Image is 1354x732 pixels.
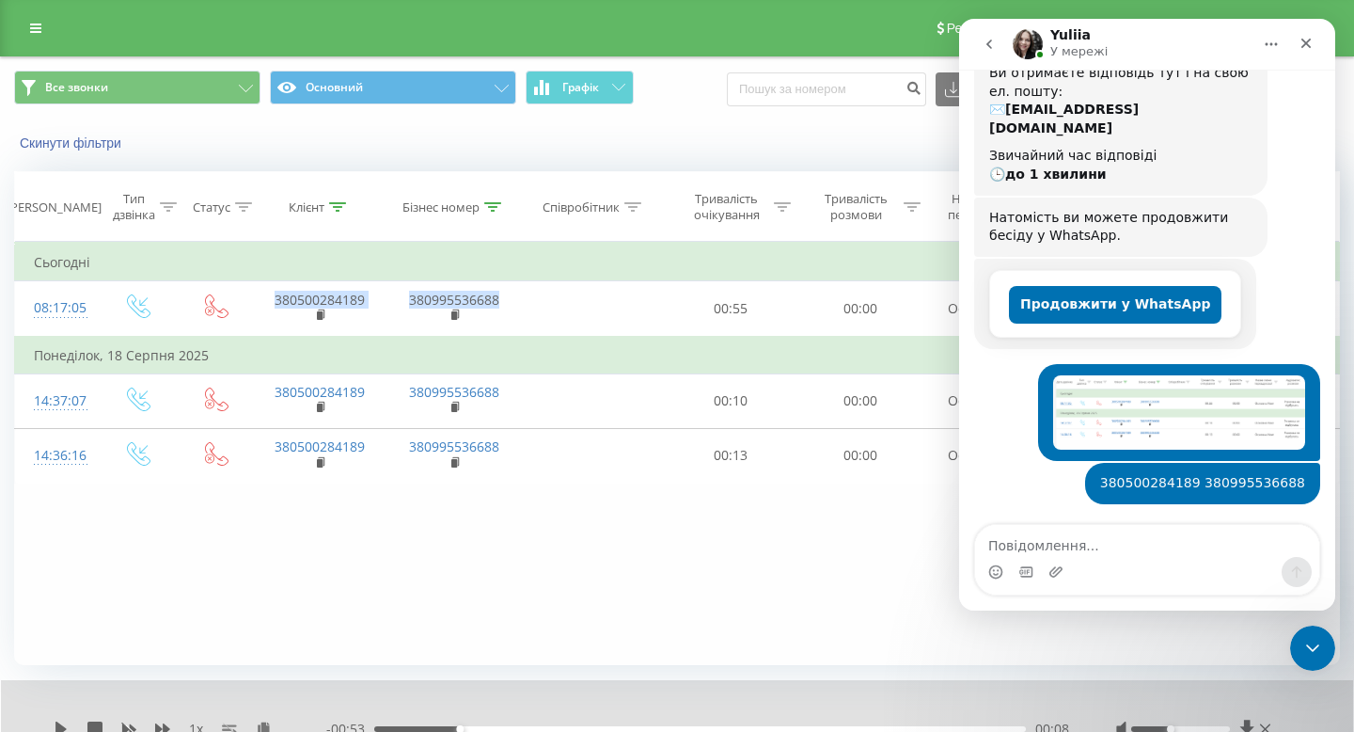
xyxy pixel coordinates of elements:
[193,199,230,215] div: Статус
[925,281,1060,337] td: Основна New
[795,428,925,483] td: 00:00
[409,291,499,309] a: 380995536688
[409,383,499,401] a: 380995536688
[684,191,770,223] div: Тривалість очікування
[402,199,480,215] div: Бізнес номер
[959,19,1335,611] iframe: Intercom live chat
[14,71,260,104] button: Все звонки
[270,71,516,104] button: Основний
[526,71,634,104] button: Графік
[942,191,1033,223] div: Назва схеми переадресації
[7,199,102,215] div: [PERSON_NAME]
[936,72,1037,106] button: Експорт
[34,290,79,326] div: 08:17:05
[275,438,365,455] a: 380500284189
[667,281,796,337] td: 00:55
[34,383,79,420] div: 14:37:07
[727,72,926,106] input: Пошук за номером
[1290,626,1335,671] iframe: Intercom live chat
[34,438,79,474] div: 14:36:16
[543,199,620,215] div: Співробітник
[925,428,1060,483] td: Основна New
[14,135,131,151] button: Скинути фільтри
[113,191,155,223] div: Тип дзвінка
[15,244,1340,281] td: Сьогодні
[275,291,365,309] a: 380500284189
[562,81,599,94] span: Графік
[289,199,324,215] div: Клієнт
[667,374,796,428] td: 00:10
[275,383,365,401] a: 380500284189
[409,438,499,455] a: 380995536688
[667,428,796,483] td: 00:13
[947,21,1085,36] span: Реферальна програма
[45,80,108,95] span: Все звонки
[812,191,899,223] div: Тривалість розмови
[925,374,1060,428] td: Основна New
[795,374,925,428] td: 00:00
[795,281,925,337] td: 00:00
[15,337,1340,374] td: Понеділок, 18 Серпня 2025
